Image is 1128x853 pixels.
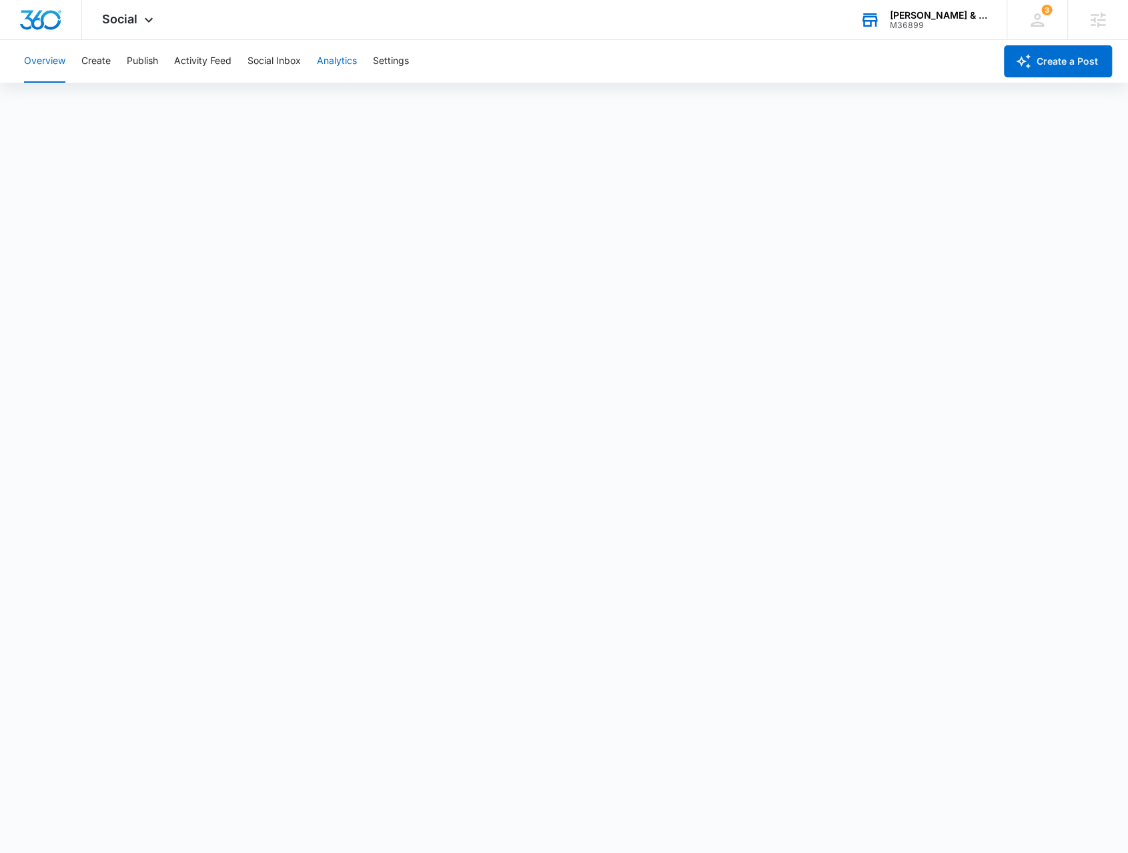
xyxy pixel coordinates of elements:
[1041,5,1052,15] span: 3
[174,40,231,83] button: Activity Feed
[247,40,301,83] button: Social Inbox
[1041,5,1052,15] div: notifications count
[890,10,987,21] div: account name
[24,40,65,83] button: Overview
[127,40,158,83] button: Publish
[890,21,987,30] div: account id
[373,40,409,83] button: Settings
[1004,45,1112,77] button: Create a Post
[81,40,111,83] button: Create
[317,40,357,83] button: Analytics
[102,12,137,26] span: Social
